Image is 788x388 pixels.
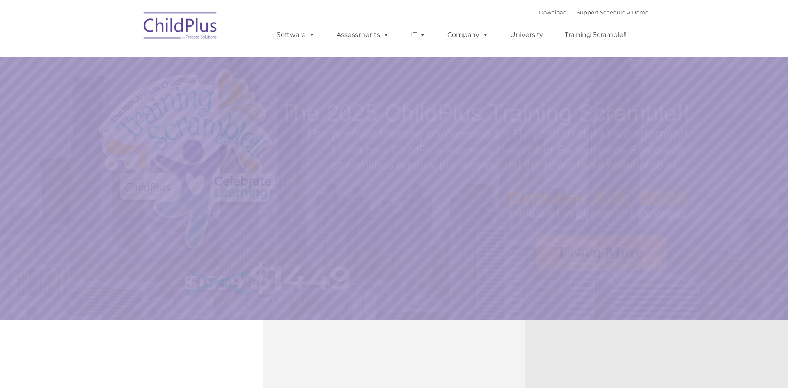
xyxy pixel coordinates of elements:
[140,7,222,48] img: ChildPlus by Procare Solutions
[268,27,323,43] a: Software
[539,9,567,16] a: Download
[600,9,648,16] a: Schedule A Demo
[439,27,497,43] a: Company
[328,27,397,43] a: Assessments
[557,27,635,43] a: Training Scramble!!
[502,27,551,43] a: University
[577,9,598,16] a: Support
[536,235,667,270] a: Learn More
[403,27,434,43] a: IT
[539,9,648,16] font: |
